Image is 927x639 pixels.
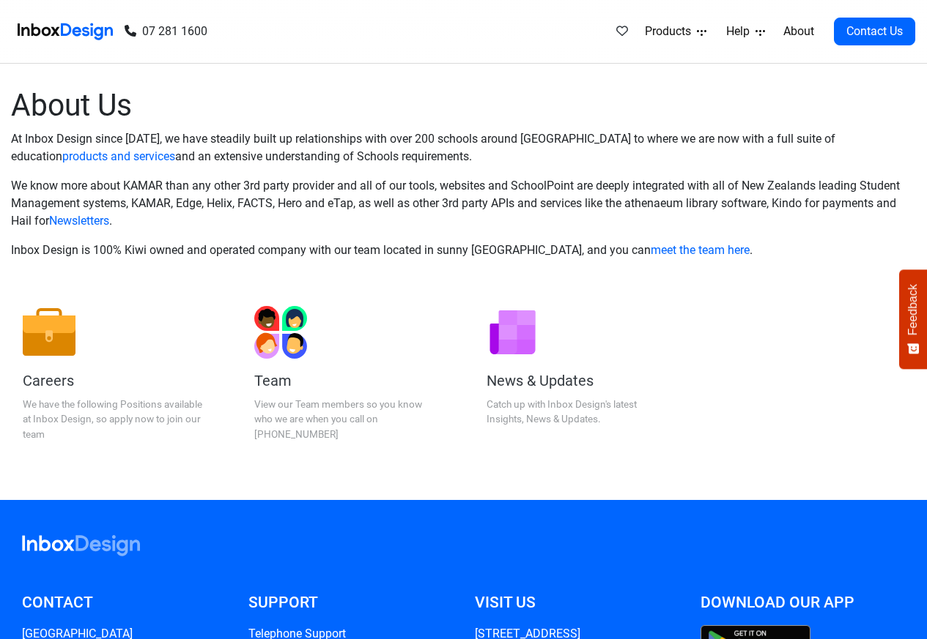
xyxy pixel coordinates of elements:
a: Products [639,17,712,46]
button: Feedback - Show survey [899,269,927,369]
span: Feedback [906,284,920,335]
span: Help [726,23,756,40]
a: products and services [62,149,175,163]
h5: Contact [22,591,226,613]
img: 2022_01_13_icon_job.svg [23,306,75,359]
a: Help [720,17,771,46]
h5: Support [248,591,453,613]
a: Newsletters [49,214,109,228]
h5: Team [254,370,440,391]
div: View our Team members so you know who we are when you call on [PHONE_NUMBER] [254,397,440,441]
p: At Inbox Design since [DATE], we have steadily built up relationships with over 200 schools aroun... [11,130,916,165]
h5: News & Updates [487,370,673,391]
img: logo_inboxdesign_white.svg [22,535,140,556]
a: Careers We have the following Positions available at Inbox Design, so apply now to join our team [11,294,221,453]
a: meet the team here [651,243,750,257]
a: Contact Us [834,18,915,45]
h5: Careers [23,370,209,391]
div: We have the following Positions available at Inbox Design, so apply now to join our team [23,397,209,441]
a: About [779,17,818,46]
a: 07 281 1600 [125,23,207,40]
heading: About Us [11,87,916,124]
img: 2022_01_12_icon_newsletter.svg [487,306,539,359]
h5: Download our App [701,591,905,613]
img: 2022_01_13_icon_team.svg [254,306,307,359]
p: We know more about KAMAR than any other 3rd party provider and all of our tools, websites and Sch... [11,177,916,230]
span: Products [645,23,697,40]
h5: Visit us [475,591,679,613]
p: Inbox Design is 100% Kiwi owned and operated company with our team located in sunny [GEOGRAPHIC_D... [11,242,916,259]
div: Catch up with Inbox Design's latest Insights, News & Updates. [487,397,673,427]
a: Team View our Team members so you know who we are when you call on [PHONE_NUMBER] [243,294,452,453]
a: News & Updates Catch up with Inbox Design's latest Insights, News & Updates. [475,294,684,453]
